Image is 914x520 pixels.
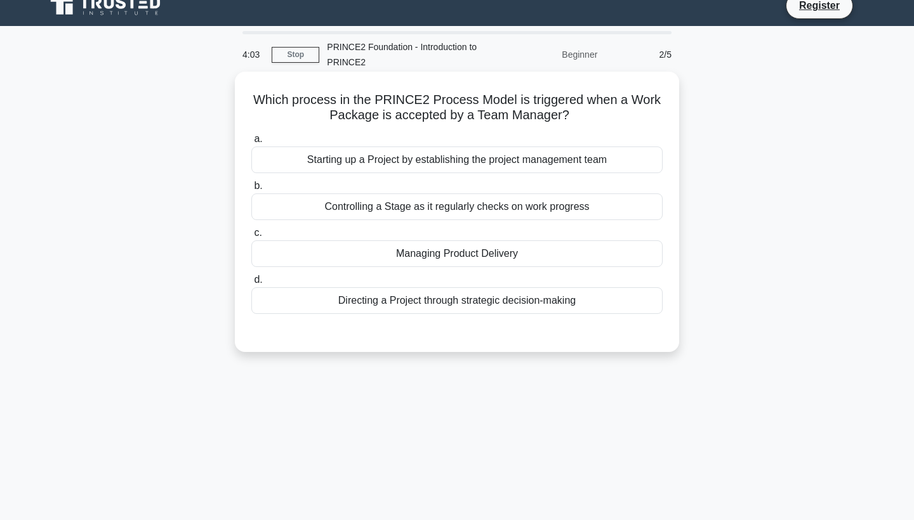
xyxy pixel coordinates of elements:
div: Starting up a Project by establishing the project management team [251,146,663,173]
div: PRINCE2 Foundation - Introduction to PRINCE2 [319,34,494,75]
div: 4:03 [235,42,272,67]
div: Managing Product Delivery [251,240,663,267]
h5: Which process in the PRINCE2 Process Model is triggered when a Work Package is accepted by a Team... [250,92,664,124]
a: Stop [272,47,319,63]
div: Directing a Project through strategic decision-making [251,287,663,314]
span: b. [254,180,262,191]
div: 2/5 [605,42,679,67]
div: Beginner [494,42,605,67]
span: a. [254,133,262,144]
div: Controlling a Stage as it regularly checks on work progress [251,193,663,220]
span: d. [254,274,262,285]
span: c. [254,227,262,238]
